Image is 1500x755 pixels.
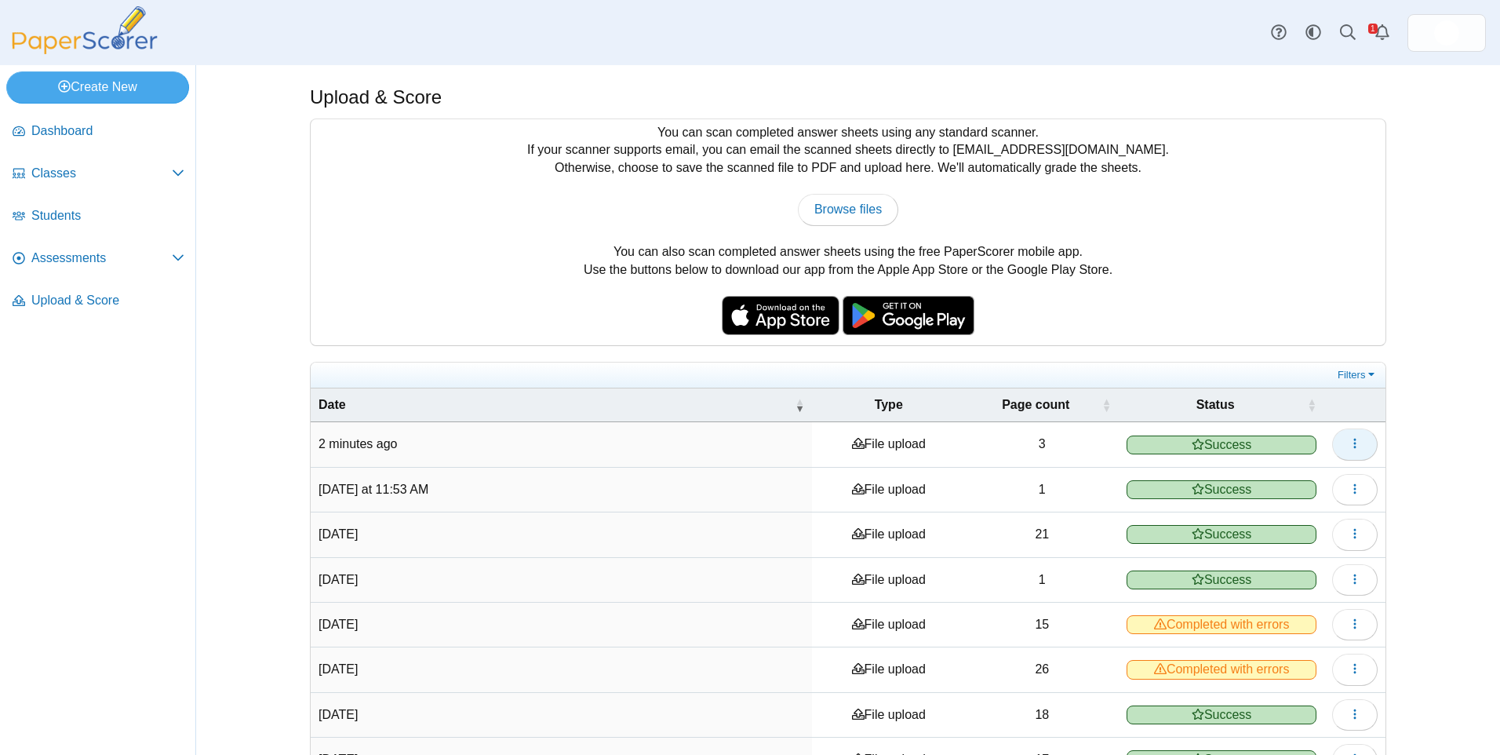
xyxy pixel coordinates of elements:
[319,483,428,496] time: Sep 24, 2025 at 11:53 AM
[1127,396,1304,414] span: Status
[814,202,882,216] span: Browse files
[812,693,965,738] td: File upload
[1127,660,1316,679] span: Completed with errors
[6,6,163,54] img: PaperScorer
[1127,480,1316,499] span: Success
[31,250,172,267] span: Assessments
[319,396,792,414] span: Date
[812,468,965,512] td: File upload
[965,603,1119,647] td: 15
[1434,20,1459,46] span: Micah Willis
[1365,16,1400,50] a: Alerts
[6,43,163,57] a: PaperScorer
[1127,436,1316,454] span: Success
[812,512,965,557] td: File upload
[1434,20,1459,46] img: ps.hreErqNOxSkiDGg1
[311,119,1385,345] div: You can scan completed answer sheets using any standard scanner. If your scanner supports email, ...
[319,437,398,450] time: Sep 29, 2025 at 9:00 AM
[6,113,191,151] a: Dashboard
[6,155,191,193] a: Classes
[319,708,358,721] time: Sep 11, 2025 at 3:13 PM
[319,662,358,676] time: Sep 17, 2025 at 9:19 AM
[820,396,957,414] span: Type
[798,194,898,225] a: Browse files
[1127,706,1316,724] span: Success
[6,71,189,103] a: Create New
[795,397,804,413] span: Date : Activate to remove sorting
[1334,367,1382,383] a: Filters
[965,512,1119,557] td: 21
[1307,397,1316,413] span: Status : Activate to sort
[6,283,191,320] a: Upload & Score
[31,207,184,224] span: Students
[812,422,965,467] td: File upload
[973,396,1098,414] span: Page count
[965,558,1119,603] td: 1
[965,422,1119,467] td: 3
[31,122,184,140] span: Dashboard
[722,296,839,335] img: apple-store-badge.svg
[965,468,1119,512] td: 1
[6,198,191,235] a: Students
[31,165,172,182] span: Classes
[319,618,358,631] time: Sep 17, 2025 at 9:28 AM
[1127,615,1316,634] span: Completed with errors
[1127,571,1316,589] span: Success
[812,603,965,647] td: File upload
[1101,397,1111,413] span: Page count : Activate to sort
[812,558,965,603] td: File upload
[1127,525,1316,544] span: Success
[1407,14,1486,52] a: ps.hreErqNOxSkiDGg1
[965,647,1119,692] td: 26
[319,573,358,586] time: Sep 17, 2025 at 9:39 AM
[31,292,184,309] span: Upload & Score
[812,647,965,692] td: File upload
[965,693,1119,738] td: 18
[6,240,191,278] a: Assessments
[843,296,974,335] img: google-play-badge.png
[310,84,442,111] h1: Upload & Score
[319,527,358,541] time: Sep 22, 2025 at 8:24 PM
